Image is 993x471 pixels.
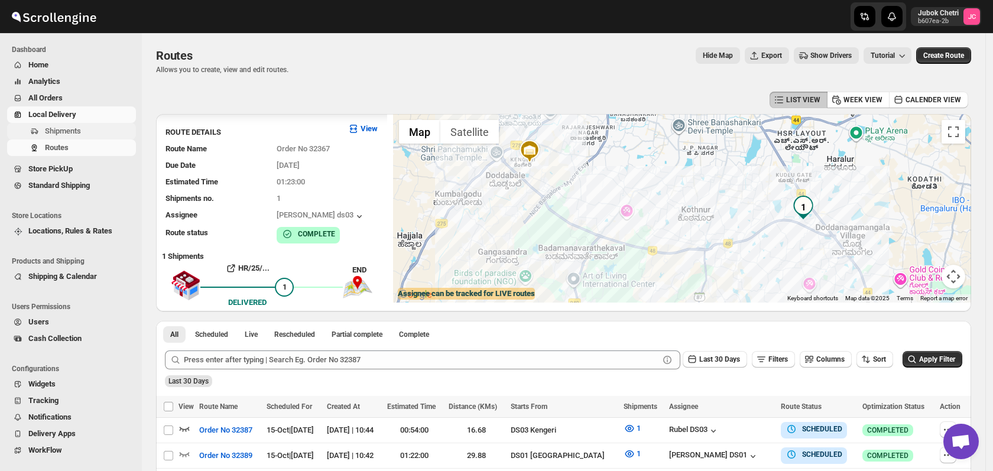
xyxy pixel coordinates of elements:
[511,402,547,411] span: Starts From
[283,282,287,291] span: 1
[768,355,788,363] span: Filters
[827,92,890,108] button: WEEK VIEW
[192,421,259,440] button: Order No 32387
[7,330,136,347] button: Cash Collection
[165,194,214,203] span: Shipments no.
[845,295,890,301] span: Map data ©2025
[277,177,305,186] span: 01:23:00
[28,164,73,173] span: Store PickUp
[387,450,442,462] div: 01:22:00
[867,425,908,435] span: COMPLETED
[332,330,382,339] span: Partial complete
[683,351,747,368] button: Last 30 Days
[637,424,641,433] span: 1
[810,51,852,60] span: Show Drivers
[156,65,288,74] p: Allows you to create, view and edit routes.
[277,194,281,203] span: 1
[449,450,504,462] div: 29.88
[7,314,136,330] button: Users
[165,126,338,138] h3: ROUTE DETAILS
[267,451,314,460] span: 15-Oct | [DATE]
[786,449,842,460] button: SCHEDULED
[156,246,204,261] b: 1 Shipments
[9,2,98,31] img: ScrollEngine
[28,379,56,388] span: Widgets
[7,123,136,139] button: Shipments
[343,276,372,298] img: trip_end.png
[791,196,815,219] div: 1
[440,120,499,144] button: Show satellite imagery
[327,402,360,411] span: Created At
[7,90,136,106] button: All Orders
[897,295,913,301] a: Terms (opens in new tab)
[340,119,385,138] button: View
[637,449,641,458] span: 1
[669,402,698,411] span: Assignee
[28,429,76,438] span: Delivery Apps
[238,264,270,272] b: HR/25/...
[862,402,924,411] span: Optimization Status
[7,139,136,156] button: Routes
[277,210,365,222] button: [PERSON_NAME] ds03
[942,265,965,288] button: Map camera controls
[165,228,208,237] span: Route status
[170,330,179,339] span: All
[327,424,379,436] div: [DATE] | 10:44
[786,423,842,435] button: SCHEDULED
[28,412,72,421] span: Notifications
[45,126,81,135] span: Shipments
[703,51,733,60] span: Hide Map
[761,51,782,60] span: Export
[624,402,657,411] span: Shipments
[7,409,136,425] button: Notifications
[940,402,960,411] span: Action
[192,446,259,465] button: Order No 32389
[28,93,63,102] span: All Orders
[802,425,842,433] b: SCHEDULED
[171,262,200,308] img: shop.svg
[919,355,955,363] span: Apply Filter
[794,47,859,64] button: Show Drivers
[770,92,827,108] button: LIST VIEW
[669,425,719,437] button: Rubel DS03
[396,287,435,303] a: Open this area in Google Maps (opens a new window)
[864,47,911,64] button: Tutorial
[616,444,648,463] button: 1
[871,51,895,60] span: Tutorial
[199,402,238,411] span: Route Name
[195,330,228,339] span: Scheduled
[7,442,136,459] button: WorkFlow
[696,47,740,64] button: Map action label
[867,451,908,460] span: COMPLETED
[28,181,90,190] span: Standard Shipping
[179,402,194,411] span: View
[396,287,435,303] img: Google
[923,51,964,60] span: Create Route
[12,45,136,54] span: Dashboard
[28,334,82,343] span: Cash Collection
[28,77,60,86] span: Analytics
[12,256,136,266] span: Products and Shipping
[28,226,112,235] span: Locations, Rules & Rates
[199,424,252,436] span: Order No 32387
[669,450,759,462] button: [PERSON_NAME] DS01
[616,419,648,438] button: 1
[28,317,49,326] span: Users
[7,268,136,285] button: Shipping & Calendar
[889,92,968,108] button: CALENDER VIEW
[352,264,387,276] div: END
[7,223,136,239] button: Locations, Rules & Rates
[28,396,59,405] span: Tracking
[903,351,962,368] button: Apply Filter
[156,48,193,63] span: Routes
[7,57,136,73] button: Home
[699,355,740,363] span: Last 30 Days
[816,355,845,363] span: Columns
[327,450,379,462] div: [DATE] | 10:42
[843,95,882,105] span: WEEK VIEW
[165,144,207,153] span: Route Name
[752,351,795,368] button: Filters
[28,446,62,454] span: WorkFlow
